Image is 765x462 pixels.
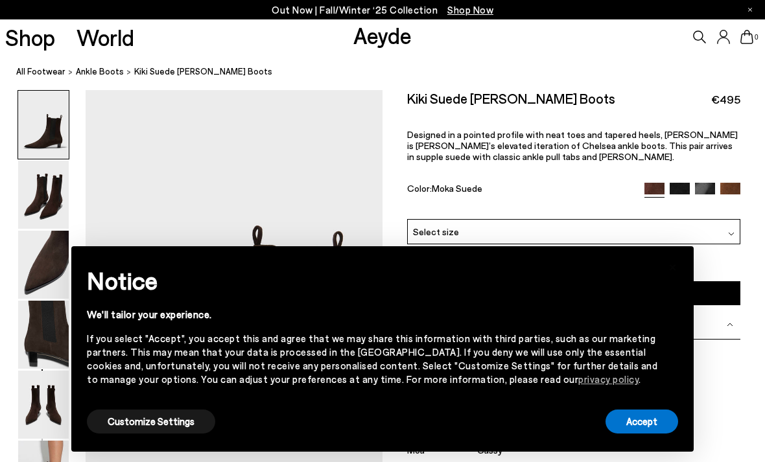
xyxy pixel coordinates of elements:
button: Close this notice [657,250,688,281]
a: Shop [5,26,55,49]
img: Kiki Suede Chelsea Boots - Image 1 [18,91,69,159]
img: Kiki Suede Chelsea Boots - Image 4 [18,301,69,369]
a: 0 [740,30,753,44]
span: Kiki Suede [PERSON_NAME] Boots [134,65,272,78]
a: World [76,26,134,49]
nav: breadcrumb [16,54,765,90]
p: Designed in a pointed profile with neat toes and tapered heels, [PERSON_NAME] is [PERSON_NAME]’s ... [407,129,741,162]
span: × [668,256,677,275]
span: ankle boots [76,66,124,76]
a: All Footwear [16,65,65,78]
img: Kiki Suede Chelsea Boots - Image 2 [18,161,69,229]
h2: Kiki Suede [PERSON_NAME] Boots [407,90,615,106]
span: 0 [753,34,760,41]
p: Out Now | Fall/Winter ‘25 Collection [272,2,493,18]
span: Navigate to /collections/new-in [447,4,493,16]
img: svg%3E [727,321,733,328]
div: We'll tailor your experience. [87,308,657,321]
div: If you select "Accept", you accept this and agree that we may share this information with third p... [87,332,657,386]
a: Aeyde [353,21,412,49]
img: Kiki Suede Chelsea Boots - Image 5 [18,371,69,439]
img: svg%3E [728,231,735,237]
span: Moka Suede [432,183,482,194]
img: Kiki Suede Chelsea Boots - Image 3 [18,231,69,299]
span: Select size [413,225,459,238]
h2: Notice [87,264,657,297]
span: €495 [711,91,740,108]
div: Color: [407,183,634,198]
button: Customize Settings [87,410,215,433]
a: ankle boots [76,65,124,78]
a: privacy policy [578,373,639,385]
button: Accept [606,410,678,433]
